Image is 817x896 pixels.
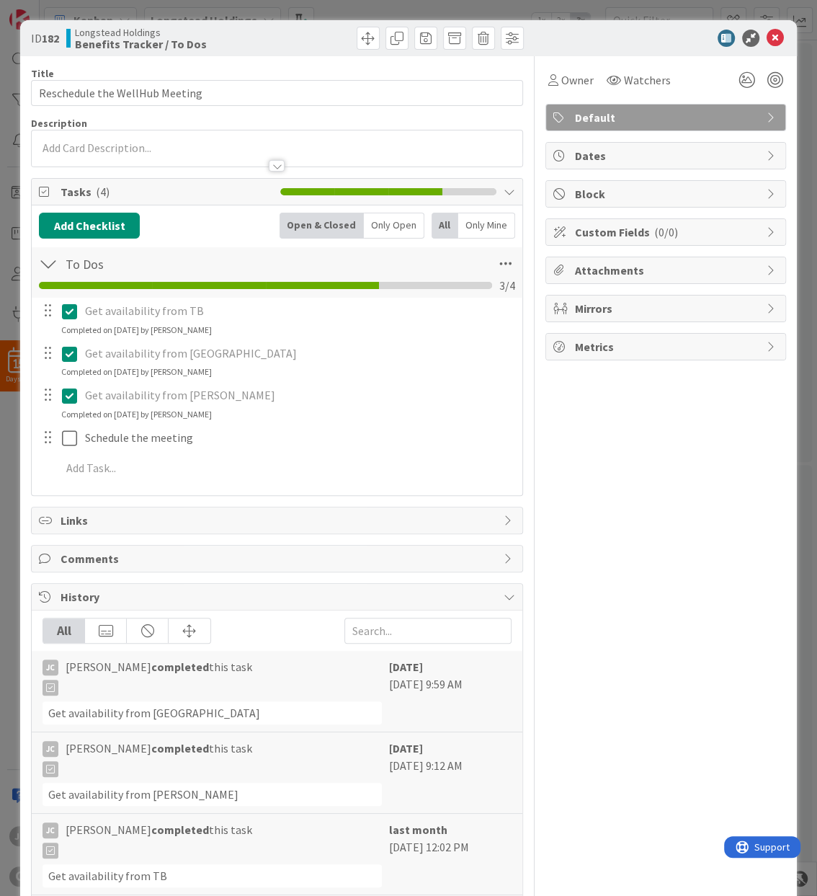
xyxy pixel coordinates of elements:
[364,213,424,239] div: Only Open
[575,300,759,317] span: Mirrors
[43,864,381,887] div: Get availability from TB
[31,67,54,80] label: Title
[389,821,512,887] div: [DATE] 12:02 PM
[458,213,515,239] div: Only Mine
[85,345,512,362] p: Get availability from [GEOGRAPHIC_DATA]
[61,550,496,567] span: Comments
[96,185,110,199] span: ( 4 )
[43,618,85,643] div: All
[85,387,512,404] p: Get availability from [PERSON_NAME]
[151,660,209,674] b: completed
[575,109,759,126] span: Default
[575,262,759,279] span: Attachments
[575,223,759,241] span: Custom Fields
[280,213,364,239] div: Open & Closed
[61,365,212,378] div: Completed on [DATE] by [PERSON_NAME]
[31,80,522,106] input: type card name here...
[43,701,381,724] div: Get availability from [GEOGRAPHIC_DATA]
[61,251,360,277] input: Add Checklist...
[575,147,759,164] span: Dates
[389,822,447,837] b: last month
[42,31,59,45] b: 182
[575,185,759,203] span: Block
[61,408,212,421] div: Completed on [DATE] by [PERSON_NAME]
[75,38,207,50] b: Benefits Tracker / To Dos
[61,512,496,529] span: Links
[389,660,423,674] b: [DATE]
[66,740,252,777] span: [PERSON_NAME] this task
[43,822,58,838] div: JC
[66,821,252,859] span: [PERSON_NAME] this task
[389,741,423,755] b: [DATE]
[432,213,458,239] div: All
[344,618,512,644] input: Search...
[151,822,209,837] b: completed
[624,71,671,89] span: Watchers
[61,324,212,337] div: Completed on [DATE] by [PERSON_NAME]
[66,658,252,696] span: [PERSON_NAME] this task
[31,117,87,130] span: Description
[75,27,207,38] span: Longstead Holdings
[389,740,512,806] div: [DATE] 9:12 AM
[654,225,678,239] span: ( 0/0 )
[499,277,515,294] span: 3 / 4
[43,783,381,806] div: Get availability from [PERSON_NAME]
[151,741,209,755] b: completed
[561,71,594,89] span: Owner
[575,338,759,355] span: Metrics
[61,588,496,606] span: History
[39,213,140,239] button: Add Checklist
[389,658,512,724] div: [DATE] 9:59 AM
[30,2,66,19] span: Support
[85,430,512,446] p: Schedule the meeting
[43,741,58,757] div: JC
[43,660,58,675] div: JC
[85,303,512,319] p: Get availability from TB
[31,30,59,47] span: ID
[61,183,272,200] span: Tasks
